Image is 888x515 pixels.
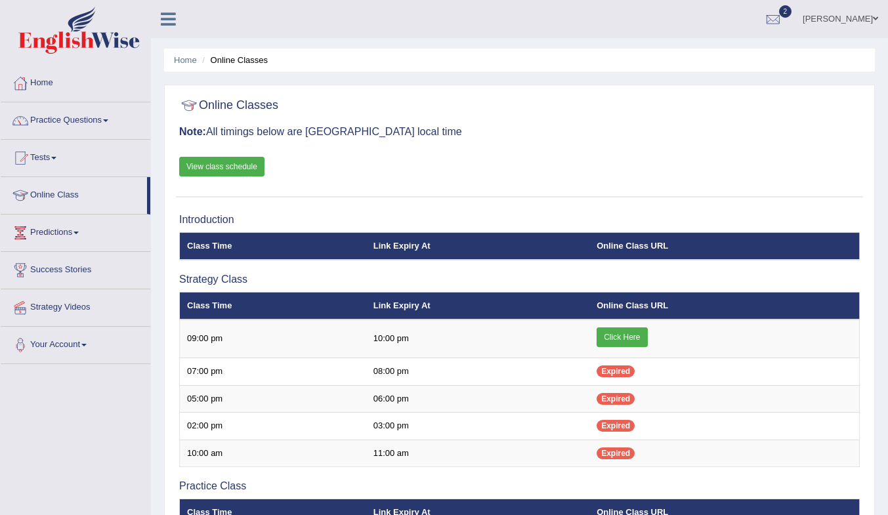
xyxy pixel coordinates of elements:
a: Home [174,55,197,65]
li: Online Classes [199,54,268,66]
th: Class Time [180,232,366,260]
a: Online Class [1,177,147,210]
th: Online Class URL [589,292,859,319]
h3: All timings below are [GEOGRAPHIC_DATA] local time [179,126,860,138]
td: 06:00 pm [366,385,590,413]
h3: Practice Class [179,480,860,492]
td: 05:00 pm [180,385,366,413]
h3: Strategy Class [179,274,860,285]
span: Expired [597,447,635,459]
a: View class schedule [179,157,264,176]
a: Success Stories [1,252,150,285]
b: Note: [179,126,206,137]
td: 10:00 pm [366,319,590,358]
a: Practice Questions [1,102,150,135]
span: 2 [779,5,792,18]
td: 02:00 pm [180,413,366,440]
td: 09:00 pm [180,319,366,358]
h2: Online Classes [179,96,278,115]
h3: Introduction [179,214,860,226]
a: Tests [1,140,150,173]
span: Expired [597,420,635,432]
td: 03:00 pm [366,413,590,440]
a: Predictions [1,215,150,247]
th: Link Expiry At [366,232,590,260]
td: 10:00 am [180,440,366,467]
th: Link Expiry At [366,292,590,319]
a: Home [1,65,150,98]
th: Class Time [180,292,366,319]
th: Online Class URL [589,232,859,260]
td: 08:00 pm [366,358,590,386]
td: 11:00 am [366,440,590,467]
a: Your Account [1,327,150,360]
a: Strategy Videos [1,289,150,322]
span: Expired [597,365,635,377]
span: Expired [597,393,635,405]
a: Click Here [597,327,647,347]
td: 07:00 pm [180,358,366,386]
